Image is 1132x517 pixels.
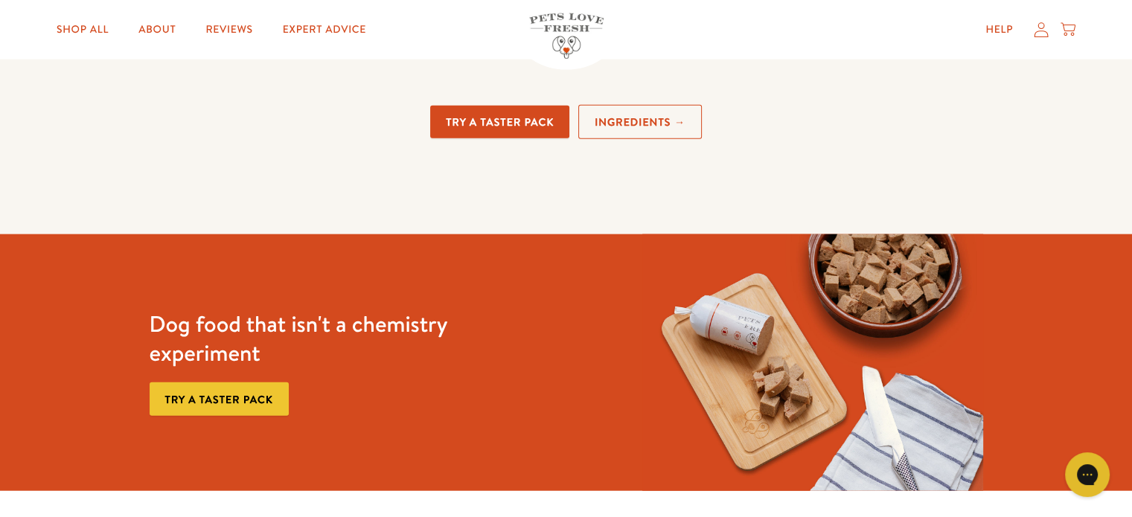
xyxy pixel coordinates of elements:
[150,309,490,367] h3: Dog food that isn't a chemistry experiment
[194,15,264,45] a: Reviews
[271,15,378,45] a: Expert Advice
[430,106,569,139] a: Try a taster pack
[973,15,1025,45] a: Help
[578,105,702,140] a: Ingredients →
[642,234,982,491] img: Fussy
[1058,447,1117,502] iframe: Gorgias live chat messenger
[127,15,188,45] a: About
[150,382,289,416] a: Try a taster pack
[529,13,604,59] img: Pets Love Fresh
[45,15,121,45] a: Shop All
